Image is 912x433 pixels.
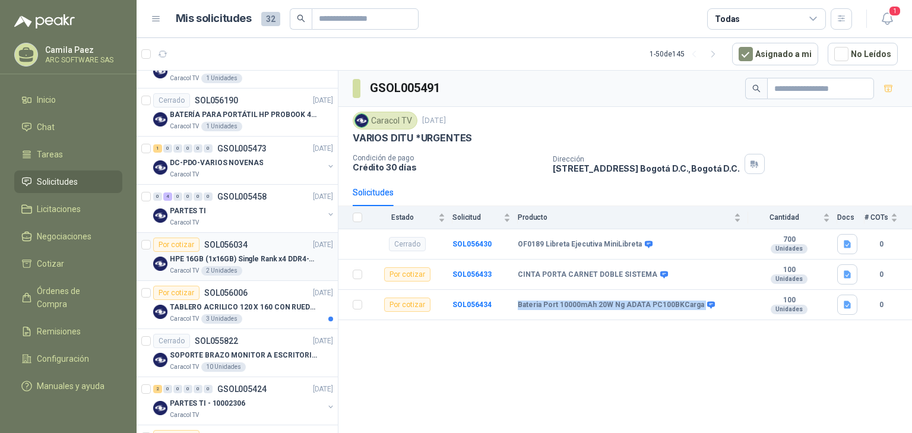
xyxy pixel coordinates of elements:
div: 1 - 50 de 145 [650,45,723,64]
span: 1 [888,5,901,17]
p: Condición de pago [353,154,543,162]
div: 0 [173,144,182,153]
img: Company Logo [153,305,167,319]
a: Inicio [14,89,122,111]
span: Órdenes de Compra [37,285,111,311]
th: Estado [369,206,452,229]
div: 0 [183,192,192,201]
b: OF0189 Libreta Ejecutiva MiniLibreta [518,240,642,249]
div: Cerrado [153,93,190,108]
span: Estado [369,213,436,222]
a: Negociaciones [14,225,122,248]
img: Company Logo [153,257,167,271]
b: 100 [748,296,830,305]
div: Por cotizar [384,298,430,312]
p: PARTES TI - 10002306 [170,398,245,409]
p: Dirección [553,155,739,163]
a: Licitaciones [14,198,122,220]
div: 0 [194,192,202,201]
img: Company Logo [153,208,167,223]
span: Inicio [37,93,56,106]
div: 1 Unidades [201,74,242,83]
p: [DATE] [313,191,333,203]
div: 0 [163,385,172,393]
span: search [752,84,761,93]
p: HPE 16GB (1x16GB) Single Rank x4 DDR4-2400 [170,254,318,265]
th: # COTs [864,206,912,229]
span: # COTs [864,213,888,222]
div: Unidades [771,244,807,254]
a: CerradoSOL056190[DATE] Company LogoBATERÍA PARA PORTÁTIL HP PROBOOK 430 G8Caracol TV1 Unidades [137,89,338,137]
p: Caracol TV [170,170,199,179]
b: CINTA PORTA CARNET DOBLE SISTEMA [518,270,657,280]
img: Company Logo [153,160,167,175]
div: Caracol TV [353,112,417,129]
a: Configuración [14,347,122,370]
div: 0 [204,385,213,393]
span: Manuales y ayuda [37,380,104,393]
div: 0 [183,144,192,153]
p: Crédito 30 días [353,162,543,172]
span: Licitaciones [37,203,81,216]
img: Company Logo [153,112,167,127]
span: Cantidad [748,213,821,222]
img: Company Logo [153,353,167,367]
p: SOL056006 [204,289,248,297]
div: 0 [204,192,213,201]
p: SOL056190 [195,96,238,105]
div: 1 [153,144,162,153]
p: SOPORTE BRAZO MONITOR A ESCRITORIO NBF80 [170,350,318,361]
p: SOL055822 [195,337,238,345]
p: Caracol TV [170,362,199,372]
a: Manuales y ayuda [14,375,122,397]
a: Cotizar [14,252,122,275]
div: 0 [194,144,202,153]
span: Chat [37,121,55,134]
b: Bateria Port 10000mAh 20W Ng ADATA PC100BKCarga [518,301,704,310]
button: 1 [876,8,898,30]
div: Unidades [771,305,807,314]
a: 2 0 0 0 0 0 GSOL005424[DATE] Company LogoPARTES TI - 10002306Caracol TV [153,382,335,420]
span: Negociaciones [37,230,91,243]
img: Company Logo [153,64,167,78]
p: [DATE] [313,336,333,347]
p: BATERÍA PARA PORTÁTIL HP PROBOOK 430 G8 [170,109,318,121]
h3: GSOL005491 [370,79,442,97]
span: 32 [261,12,280,26]
div: Cerrado [389,237,426,251]
b: 0 [864,239,898,250]
span: Tareas [37,148,63,161]
p: PARTES TI [170,206,206,217]
a: SOL056433 [452,270,492,279]
span: Remisiones [37,325,81,338]
p: ARC SOFTWARE SAS [45,56,119,64]
button: Asignado a mi [732,43,818,65]
a: Remisiones [14,320,122,343]
button: No Leídos [828,43,898,65]
p: TABLERO ACRILICO 120 X 160 CON RUEDAS [170,302,318,313]
p: [DATE] [313,95,333,106]
p: GSOL005458 [217,192,267,201]
b: 0 [864,269,898,280]
p: VARIOS DITU *URGENTES [353,132,472,144]
div: 0 [194,385,202,393]
a: Tareas [14,143,122,166]
div: 10 Unidades [201,362,246,372]
p: Caracol TV [170,410,199,420]
p: [DATE] [313,384,333,395]
p: Camila Paez [45,46,119,54]
b: 700 [748,235,830,245]
div: Cerrado [153,334,190,348]
p: Caracol TV [170,314,199,324]
p: [DATE] [313,239,333,251]
th: Docs [837,206,864,229]
p: GSOL005473 [217,144,267,153]
div: 3 Unidades [201,314,242,324]
span: search [297,14,305,23]
a: CerradoSOL055822[DATE] Company LogoSOPORTE BRAZO MONITOR A ESCRITORIO NBF80Caracol TV10 Unidades [137,329,338,377]
a: Solicitudes [14,170,122,193]
span: Solicitud [452,213,501,222]
b: SOL056434 [452,301,492,309]
p: [DATE] [422,115,446,127]
p: [STREET_ADDRESS] Bogotá D.C. , Bogotá D.C. [553,163,739,173]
